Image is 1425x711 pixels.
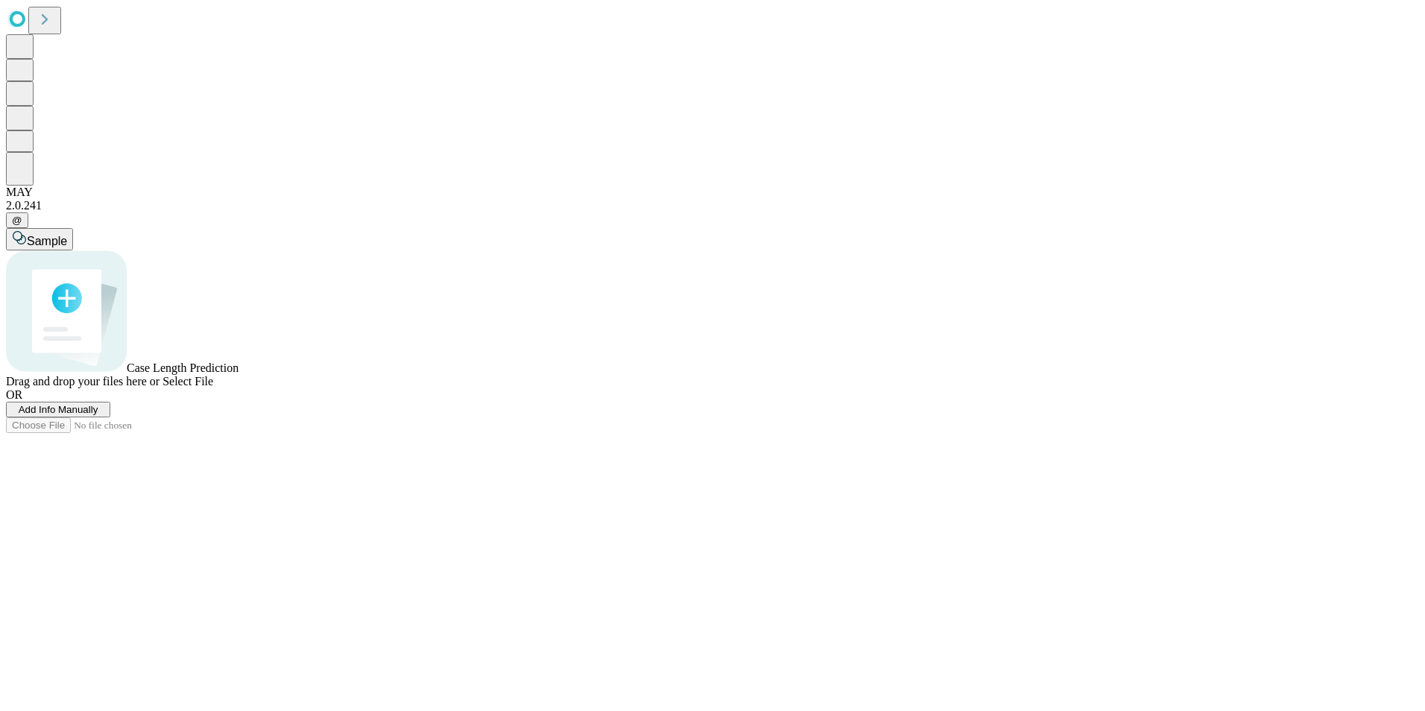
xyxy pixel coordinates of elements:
span: @ [12,215,22,226]
button: Add Info Manually [6,402,110,417]
button: Sample [6,228,73,250]
span: Case Length Prediction [127,361,238,374]
span: Add Info Manually [19,404,98,415]
span: Sample [27,235,67,247]
div: MAY [6,186,1419,199]
span: Drag and drop your files here or [6,375,159,388]
span: Select File [162,375,213,388]
div: 2.0.241 [6,199,1419,212]
button: @ [6,212,28,228]
span: OR [6,388,22,401]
